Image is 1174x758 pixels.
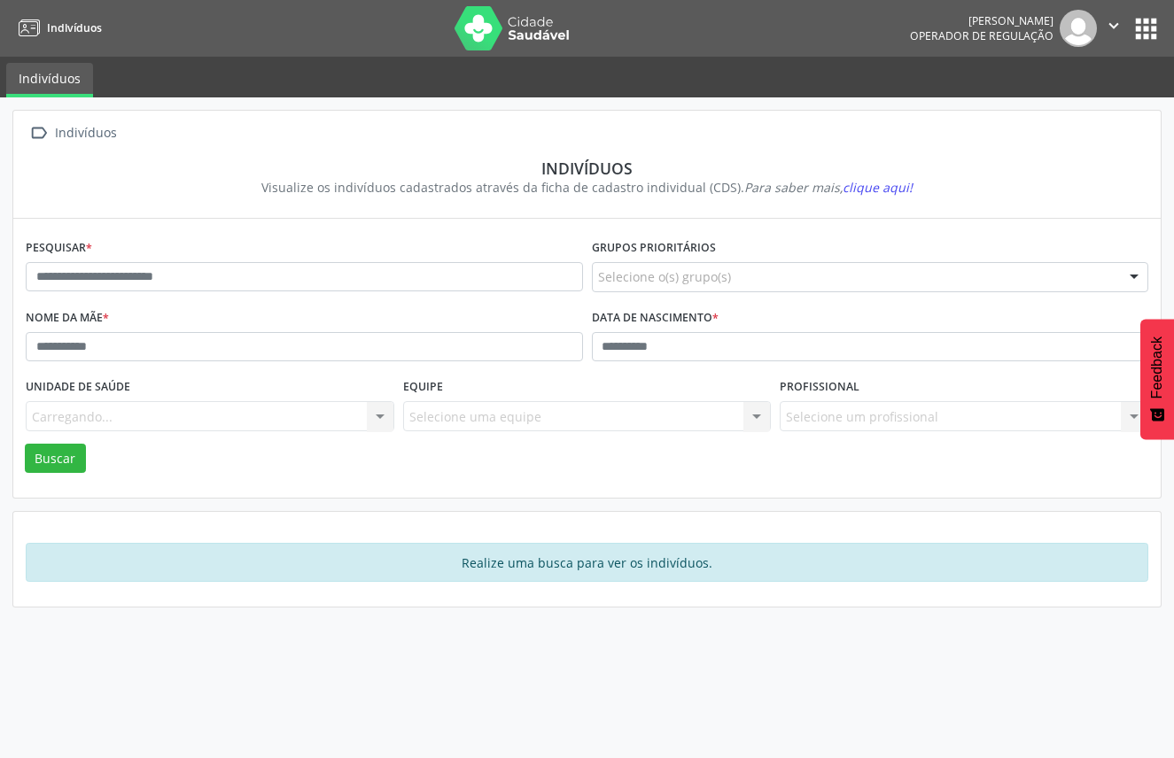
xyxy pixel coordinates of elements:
[1097,10,1131,47] button: 
[780,374,859,401] label: Profissional
[910,13,1053,28] div: [PERSON_NAME]
[403,374,443,401] label: Equipe
[25,444,86,474] button: Buscar
[47,20,102,35] span: Indivíduos
[38,159,1136,178] div: Indivíduos
[592,235,716,262] label: Grupos prioritários
[1149,336,1165,398] span: Feedback
[1104,16,1123,35] i: 
[1140,319,1174,439] button: Feedback - Mostrar pesquisa
[26,374,130,401] label: Unidade de saúde
[1060,10,1097,47] img: img
[598,267,731,286] span: Selecione o(s) grupo(s)
[744,179,913,196] i: Para saber mais,
[26,235,92,262] label: Pesquisar
[12,13,102,43] a: Indivíduos
[1131,13,1162,44] button: apps
[26,305,109,332] label: Nome da mãe
[6,63,93,97] a: Indivíduos
[26,120,120,146] a:  Indivíduos
[592,305,719,332] label: Data de nascimento
[51,120,120,146] div: Indivíduos
[910,28,1053,43] span: Operador de regulação
[38,178,1136,197] div: Visualize os indivíduos cadastrados através da ficha de cadastro individual (CDS).
[26,120,51,146] i: 
[843,179,913,196] span: clique aqui!
[26,543,1148,582] div: Realize uma busca para ver os indivíduos.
